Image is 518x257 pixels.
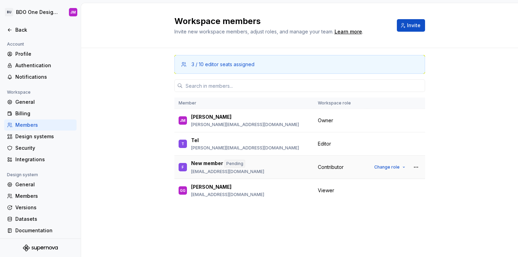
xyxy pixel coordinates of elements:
[225,160,245,168] div: Pending
[15,26,74,33] div: Back
[15,133,74,140] div: Design systems
[4,71,77,83] a: Notifications
[4,190,77,202] a: Members
[1,5,79,20] button: BUBDO One Design SystemJM
[4,171,41,179] div: Design system
[23,244,58,251] svg: Supernova Logo
[318,187,334,194] span: Viewer
[181,140,184,147] div: T
[318,164,344,171] span: Contributor
[371,162,408,172] button: Change role
[4,179,77,190] a: General
[4,88,33,96] div: Workspace
[182,164,184,171] div: F
[314,98,367,109] th: Workspace role
[191,122,299,127] p: [PERSON_NAME][EMAIL_ADDRESS][DOMAIN_NAME]
[191,192,264,197] p: [EMAIL_ADDRESS][DOMAIN_NAME]
[15,99,74,106] div: General
[4,131,77,142] a: Design systems
[4,60,77,71] a: Authentication
[191,61,254,68] div: 3 / 10 editor seats assigned
[4,24,77,36] a: Back
[174,29,333,34] span: Invite new workspace members, adjust roles, and manage your team.
[16,9,61,16] div: BDO One Design System
[15,181,74,188] div: General
[407,22,421,29] span: Invite
[191,169,264,174] p: [EMAIL_ADDRESS][DOMAIN_NAME]
[191,137,199,144] p: Tel
[333,29,363,34] span: .
[191,184,231,190] p: [PERSON_NAME]
[5,8,13,16] div: BU
[191,114,231,120] p: [PERSON_NAME]
[15,204,74,211] div: Versions
[4,48,77,60] a: Profile
[174,98,314,109] th: Member
[374,164,400,170] span: Change role
[4,96,77,108] a: General
[180,187,186,194] div: GG
[15,145,74,151] div: Security
[4,119,77,131] a: Members
[4,142,77,154] a: Security
[335,28,362,35] a: Learn more
[4,202,77,213] a: Versions
[15,227,74,234] div: Documentation
[180,117,186,124] div: JM
[15,110,74,117] div: Billing
[15,156,74,163] div: Integrations
[15,216,74,223] div: Datasets
[174,16,388,27] h2: Workspace members
[15,62,74,69] div: Authentication
[15,193,74,200] div: Members
[318,140,331,147] span: Editor
[4,108,77,119] a: Billing
[318,117,333,124] span: Owner
[191,145,299,151] p: [PERSON_NAME][EMAIL_ADDRESS][DOMAIN_NAME]
[4,40,27,48] div: Account
[191,160,223,168] p: New member
[15,122,74,128] div: Members
[15,50,74,57] div: Profile
[70,9,76,15] div: JM
[4,225,77,236] a: Documentation
[4,154,77,165] a: Integrations
[397,19,425,32] button: Invite
[183,79,425,92] input: Search in members...
[4,213,77,225] a: Datasets
[15,73,74,80] div: Notifications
